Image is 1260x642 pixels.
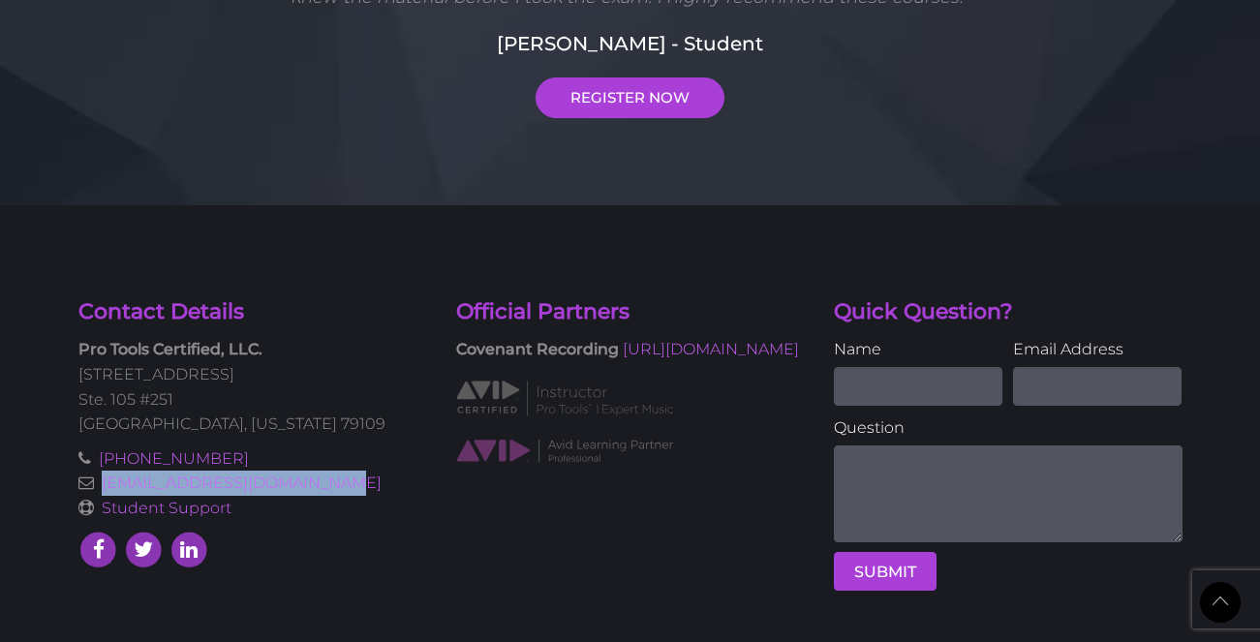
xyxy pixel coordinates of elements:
label: Question [834,415,1183,441]
a: [PHONE_NUMBER] [99,449,249,468]
label: Name [834,337,1002,362]
img: AVID Expert Instructor classification logo [456,378,674,418]
button: SUBMIT [834,552,937,591]
a: Back to Top [1200,582,1241,623]
strong: Pro Tools Certified, LLC. [78,340,262,358]
strong: Covenant Recording [456,340,619,358]
h4: Contact Details [78,297,427,327]
h4: Quick Question? [834,297,1183,327]
a: REGISTER NOW [536,77,724,118]
p: [STREET_ADDRESS] Ste. 105 #251 [GEOGRAPHIC_DATA], [US_STATE] 79109 [78,337,427,436]
h5: [PERSON_NAME] - Student [78,29,1183,58]
a: [EMAIL_ADDRESS][DOMAIN_NAME] [102,474,382,492]
h4: Official Partners [456,297,805,327]
img: AVID Learning Partner classification logo [456,438,674,464]
label: Email Address [1013,337,1182,362]
a: [URL][DOMAIN_NAME] [623,340,799,358]
a: Student Support [102,499,231,517]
